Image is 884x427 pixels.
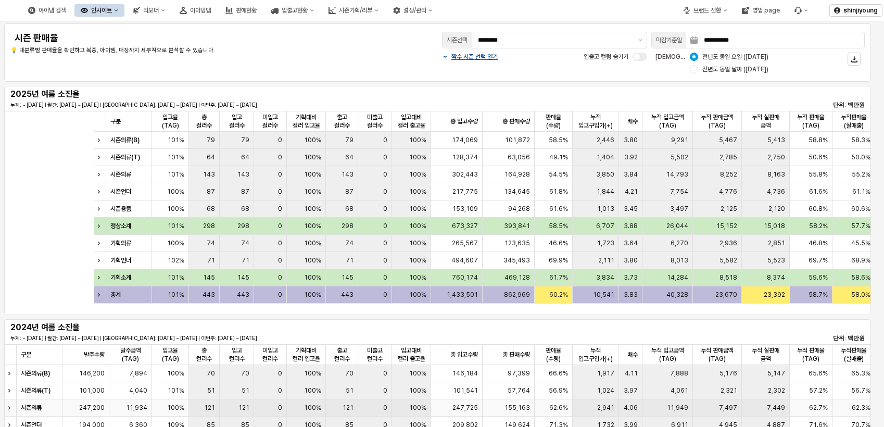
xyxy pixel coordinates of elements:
[168,273,184,282] span: 101%
[671,256,688,265] span: 8,013
[809,205,828,213] span: 60.8%
[110,274,131,281] strong: 기획소계
[702,53,768,61] span: 전년도 동일 요일 ([DATE])
[362,346,387,363] span: 미출고 컬러수
[624,153,638,161] span: 3.92
[504,273,530,282] span: 469,128
[794,113,828,130] span: 누적 판매율(TAG)
[203,291,215,299] span: 443
[345,205,353,213] span: 68
[851,256,870,265] span: 68.9%
[241,187,249,196] span: 87
[851,205,870,213] span: 60.6%
[278,239,282,247] span: 0
[764,222,785,230] span: 15,018
[383,205,387,213] span: 0
[278,187,282,196] span: 0
[304,170,321,179] span: 100%
[15,33,362,43] h4: 시즌 판매율
[304,205,321,213] span: 100%
[720,170,737,179] span: 8,252
[671,153,688,161] span: 5,502
[624,291,638,299] span: 3.83
[624,222,638,230] span: 3.88
[598,256,614,265] span: 2,111
[236,7,257,14] div: 판매현황
[597,239,614,247] span: 1,723
[241,153,249,161] span: 64
[409,136,426,144] span: 100%
[110,171,131,178] strong: 시즌의류
[655,53,739,60] span: [DEMOGRAPHIC_DATA] 기준:
[346,256,353,265] span: 71
[596,222,614,230] span: 6,707
[647,113,688,130] span: 누적 입고금액(TAG)
[851,239,870,247] span: 45.5%
[549,222,568,230] span: 58.5%
[241,205,249,213] span: 68
[237,222,249,230] span: 298
[383,187,387,196] span: 0
[304,239,321,247] span: 100%
[242,256,249,265] span: 71
[203,222,215,230] span: 298
[719,256,737,265] span: 5,582
[452,222,478,230] span: 673,327
[843,6,878,15] p: shinjiyoung
[345,136,353,144] span: 79
[110,117,121,125] span: 구분
[627,117,638,125] span: 배수
[110,205,131,212] strong: 시즌용품
[383,153,387,161] span: 0
[671,136,688,144] span: 9,291
[127,4,171,17] button: 리오더
[207,369,215,378] span: 70
[224,113,250,130] span: 입고 컬러수
[4,382,18,399] div: Expand row
[362,113,387,130] span: 미출고 컬러수
[851,136,870,144] span: 58.3%
[719,153,737,161] span: 2,785
[21,350,31,359] span: 구분
[450,117,478,125] span: 총 입고수량
[22,4,72,17] button: 아이템 검색
[809,239,828,247] span: 46.8%
[304,256,321,265] span: 100%
[342,222,353,230] span: 298
[207,136,215,144] span: 79
[396,346,426,363] span: 입고대비 컬러 출고율
[447,291,478,299] span: 1,433,501
[278,222,282,230] span: 0
[10,89,153,99] h5: 2025년 여름 소진율
[768,239,785,247] span: 2,851
[278,291,282,299] span: 0
[764,291,785,299] span: 23,392
[94,218,107,234] div: Expand row
[450,350,478,359] span: 총 입고수량
[4,365,18,382] div: Expand row
[207,187,215,196] span: 87
[851,273,870,282] span: 58.6%
[670,187,688,196] span: 7,754
[342,273,353,282] span: 145
[265,4,320,17] div: 입출고현황
[383,222,387,230] span: 0
[504,291,530,299] span: 862,969
[330,346,353,363] span: 출고 컬러수
[278,136,282,144] span: 0
[291,346,321,363] span: 기획대비 컬러 입고율
[207,153,215,161] span: 64
[504,187,530,196] span: 134,645
[452,239,478,247] span: 265,567
[539,113,568,130] span: 판매율(수량)
[716,222,737,230] span: 15,152
[387,4,439,17] div: 설정/관리
[656,35,682,45] div: 마감기준일
[84,350,105,359] span: 발주수량
[207,256,215,265] span: 71
[167,239,184,247] span: 100%
[10,101,580,109] p: 누계: ~ [DATE] | 월간: [DATE] ~ [DATE] | [GEOGRAPHIC_DATA]: [DATE] ~ [DATE] | 이번주: [DATE] ~ [DATE]
[409,153,426,161] span: 100%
